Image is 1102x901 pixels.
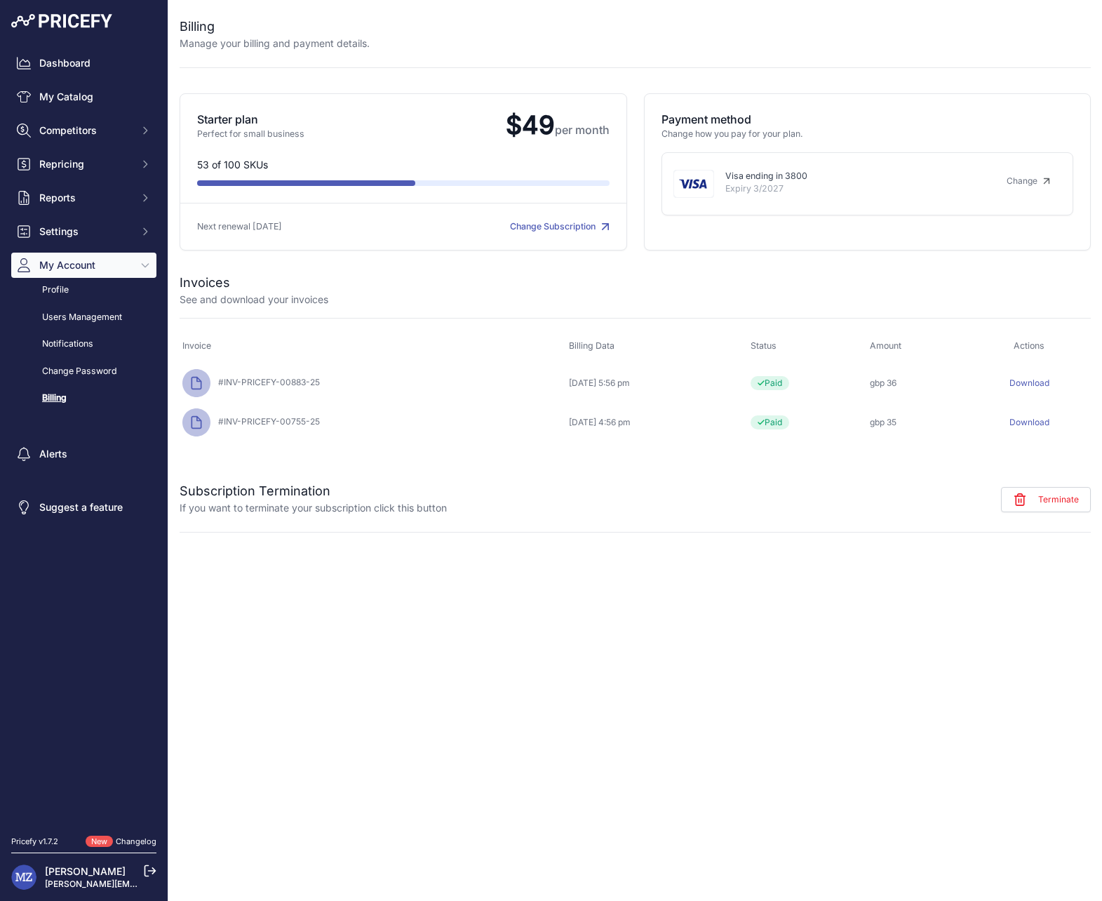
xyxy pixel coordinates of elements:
span: Paid [751,376,789,390]
a: Dashboard [11,51,156,76]
a: Download [1009,417,1049,427]
a: Change Subscription [510,221,610,232]
p: 53 of 100 SKUs [197,158,610,172]
button: Reports [11,185,156,211]
img: Pricefy Logo [11,14,112,28]
p: If you want to terminate your subscription click this button [180,501,447,515]
h2: Subscription Termination [180,481,447,501]
button: Repricing [11,152,156,177]
div: gbp 35 [870,417,965,428]
a: My Catalog [11,84,156,109]
a: Change [995,170,1061,192]
span: Amount [870,340,901,351]
p: See and download your invoices [180,293,328,307]
span: Actions [1014,340,1044,351]
div: [DATE] 5:56 pm [569,378,745,389]
span: Repricing [39,157,131,171]
p: Next renewal [DATE] [197,220,403,234]
a: [PERSON_NAME][EMAIL_ADDRESS][DOMAIN_NAME] [45,879,261,889]
p: Expiry 3/2027 [725,182,985,196]
a: Notifications [11,332,156,356]
p: Starter plan [197,111,495,128]
button: My Account [11,253,156,278]
a: Users Management [11,305,156,330]
p: Visa ending in 3800 [725,170,985,183]
a: Billing [11,386,156,411]
button: Competitors [11,118,156,143]
h2: Invoices [180,273,230,293]
span: Terminate [1038,494,1079,505]
button: Settings [11,219,156,244]
a: Alerts [11,441,156,467]
span: Paid [751,415,789,429]
span: New [86,836,113,848]
p: Manage your billing and payment details. [180,36,370,51]
span: Billing Data [569,340,614,351]
a: Download [1009,378,1049,388]
span: #INV-PRICEFY-00755-25 [213,416,320,427]
div: [DATE] 4:56 pm [569,417,745,428]
p: Payment method [661,111,1074,128]
nav: Sidebar [11,51,156,819]
span: Reports [39,191,131,205]
span: My Account [39,258,131,272]
a: Changelog [116,836,156,846]
a: Suggest a feature [11,495,156,520]
p: Change how you pay for your plan. [661,128,1074,141]
a: Profile [11,278,156,302]
a: [PERSON_NAME] [45,865,126,877]
div: Pricefy v1.7.2 [11,836,58,848]
span: #INV-PRICEFY-00883-25 [213,377,320,387]
span: $49 [495,109,610,140]
span: Invoice [182,340,211,351]
p: Perfect for small business [197,128,495,141]
div: gbp 36 [870,378,965,389]
button: Terminate [1001,487,1091,512]
span: Competitors [39,124,131,138]
a: Change Password [11,359,156,384]
span: Status [751,340,777,351]
span: Settings [39,225,131,239]
h2: Billing [180,17,370,36]
span: per month [555,123,610,137]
